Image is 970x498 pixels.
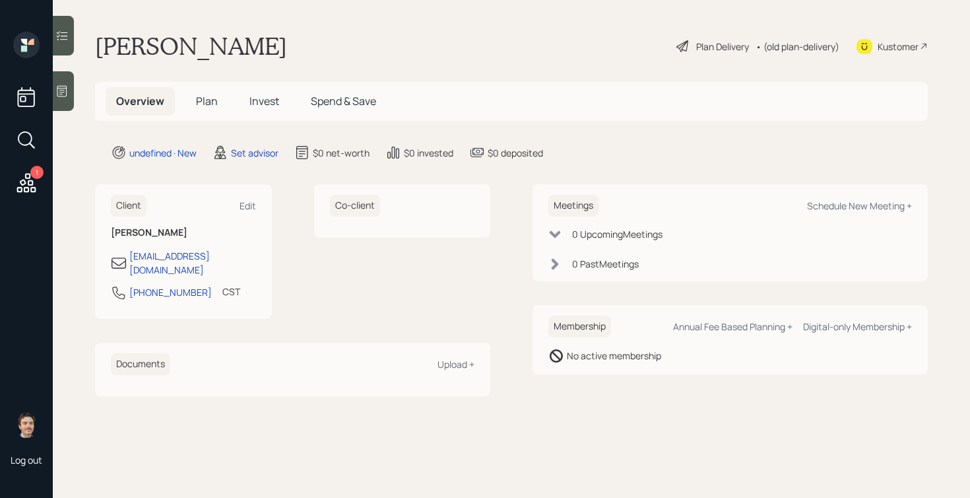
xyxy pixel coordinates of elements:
div: Annual Fee Based Planning + [673,320,792,333]
div: [EMAIL_ADDRESS][DOMAIN_NAME] [129,249,256,277]
span: Invest [249,94,279,108]
div: $0 invested [404,146,453,160]
img: robby-grisanti-headshot.png [13,411,40,438]
h6: [PERSON_NAME] [111,227,256,238]
div: Digital-only Membership + [803,320,912,333]
div: • (old plan-delivery) [756,40,839,53]
div: undefined · New [129,146,197,160]
h6: Meetings [548,195,598,217]
div: Edit [240,199,256,212]
span: Overview [116,94,164,108]
div: 0 Upcoming Meeting s [572,227,663,241]
div: 0 Past Meeting s [572,257,639,271]
h6: Documents [111,353,170,375]
span: Plan [196,94,218,108]
div: Set advisor [231,146,278,160]
div: Upload + [437,358,474,371]
h6: Membership [548,316,611,338]
h1: [PERSON_NAME] [95,32,287,61]
div: No active membership [567,349,661,363]
div: 1 [30,166,44,179]
div: Kustomer [878,40,919,53]
div: [PHONE_NUMBER] [129,285,212,299]
h6: Co-client [330,195,380,217]
div: $0 net-worth [313,146,370,160]
h6: Client [111,195,146,217]
span: Spend & Save [311,94,376,108]
div: $0 deposited [488,146,543,160]
div: Schedule New Meeting + [807,199,912,212]
div: CST [222,285,240,299]
div: Plan Delivery [696,40,749,53]
div: Log out [11,454,42,466]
